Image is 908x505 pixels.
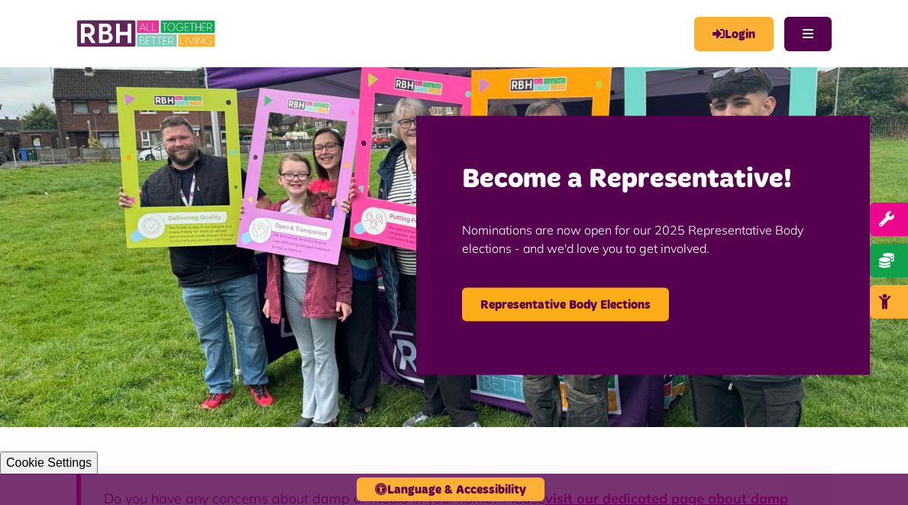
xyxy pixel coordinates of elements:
[784,17,832,51] button: Navigation
[357,477,544,501] button: Language & Accessibility
[462,288,669,322] a: Representative Body Elections
[462,162,825,198] h2: Become a Representative!
[76,15,218,52] img: RBH
[694,17,774,51] a: MyRBH
[462,198,825,280] p: Nominations are now open for our 2025 Representative Body elections - and we'd love you to get in...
